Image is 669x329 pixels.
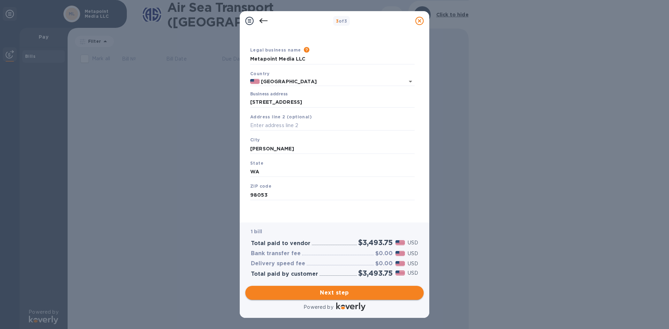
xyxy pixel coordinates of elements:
img: Logo [336,303,366,311]
b: 1 bill [251,229,262,234]
p: Powered by [303,304,333,311]
h3: $0.00 [375,250,393,257]
img: USD [395,240,405,245]
button: Open [406,77,415,86]
p: USD [408,269,418,277]
img: USD [395,261,405,266]
h3: Total paid to vendor [251,240,310,247]
button: Next step [245,286,424,300]
img: USD [395,251,405,256]
b: ZIP code [250,183,271,189]
h3: Delivery speed fee [251,260,305,267]
h2: $3,493.75 [358,238,393,247]
input: Enter address line 2 [250,120,415,131]
b: State [250,160,263,166]
h3: $0.00 [375,260,393,267]
input: Enter address [250,97,415,108]
h1: Business Information [249,18,416,32]
b: of 3 [336,18,347,24]
h3: Bank transfer fee [251,250,301,257]
input: Enter legal business name [250,54,415,64]
img: US [250,79,260,84]
p: USD [408,250,418,257]
p: USD [408,260,418,267]
img: USD [395,271,405,275]
b: Country [250,71,270,76]
p: USD [408,239,418,246]
span: Next step [251,289,418,297]
label: Business address [250,92,287,96]
span: 3 [336,18,339,24]
b: Address line 2 (optional) [250,114,312,119]
h3: Total paid by customer [251,271,318,277]
h2: $3,493.75 [358,269,393,277]
input: Enter ZIP code [250,190,415,200]
b: City [250,137,260,142]
b: Legal business name [250,47,301,53]
input: Enter state [250,167,415,177]
input: Select country [260,77,395,86]
input: Enter city [250,143,415,154]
